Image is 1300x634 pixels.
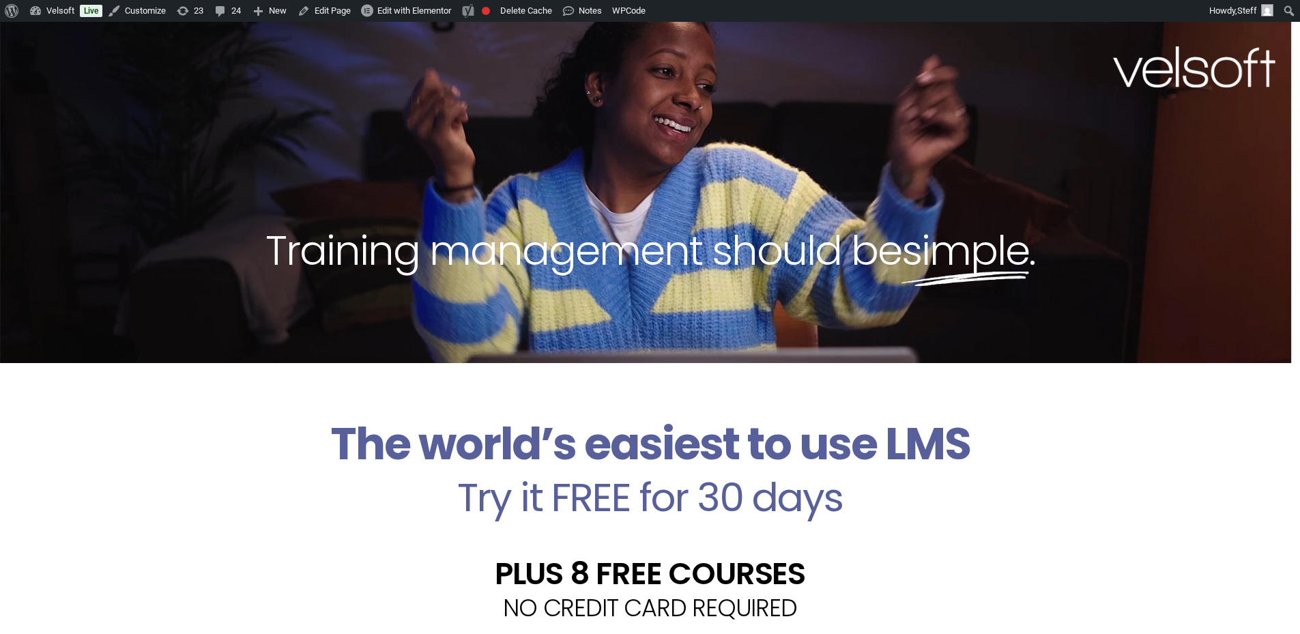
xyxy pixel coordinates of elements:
[482,7,490,15] div: Focus keyphrase not set
[227,418,1073,471] h2: The world’s easiest to use LMS
[901,222,1029,279] span: simple
[80,5,102,17] a: Live
[227,558,1073,589] h2: PLUS 8 FREE COURSES
[227,596,1073,620] h2: NO CREDIT CARD REQUIRED
[227,478,1073,517] h2: Try it FREE for 30 days
[25,224,1275,277] h2: Training management should be .
[1237,5,1257,16] span: Steff
[377,5,451,16] span: Edit with Elementor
